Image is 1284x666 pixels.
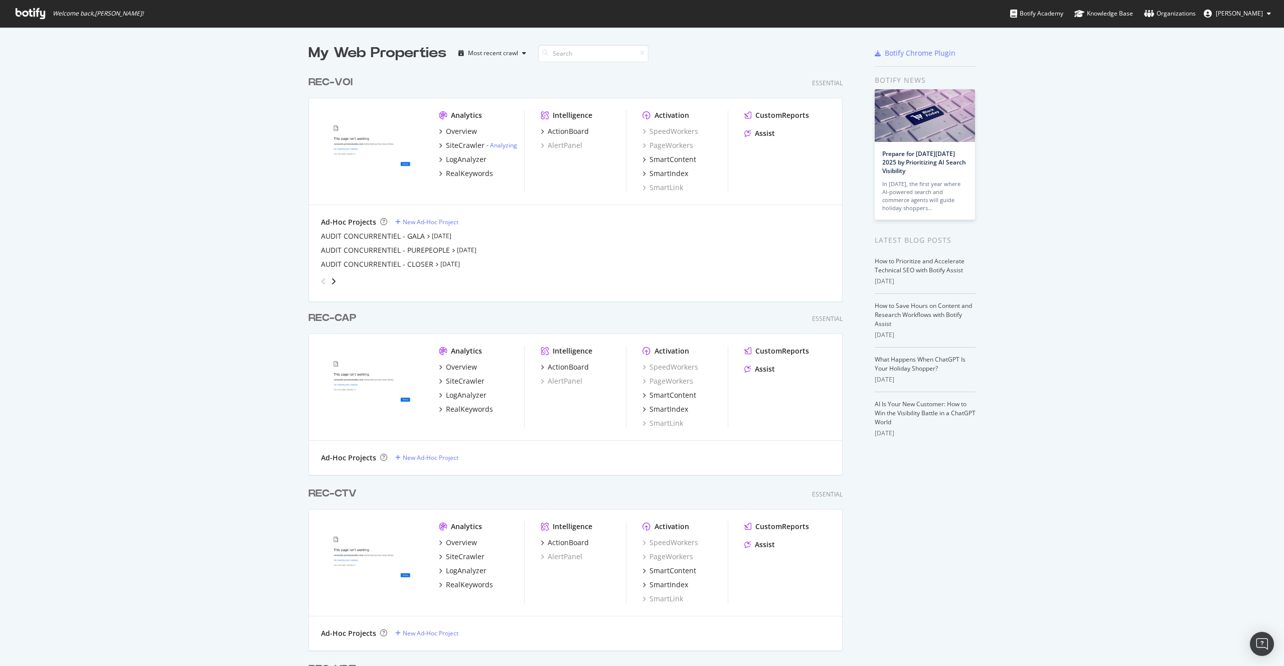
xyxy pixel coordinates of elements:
div: In [DATE], the first year where AI-powered search and commerce agents will guide holiday shoppers… [882,180,968,212]
div: Essential [812,314,843,323]
a: AlertPanel [541,552,582,562]
div: Botify Chrome Plugin [885,48,955,58]
a: REC-VOI [308,75,357,90]
div: SiteCrawler [446,552,485,562]
div: RealKeywords [446,580,493,590]
div: Analytics [451,110,482,120]
div: Analytics [451,522,482,532]
div: My Web Properties [308,43,446,63]
a: PageWorkers [643,376,693,386]
div: SmartLink [643,418,683,428]
div: SpeedWorkers [643,362,698,372]
div: Activation [655,522,689,532]
div: [DATE] [875,330,976,340]
a: New Ad-Hoc Project [395,218,458,226]
a: SpeedWorkers [643,126,698,136]
div: Most recent crawl [468,50,518,56]
div: Overview [446,538,477,548]
a: Overview [439,126,477,136]
a: ActionBoard [541,538,589,548]
div: angle-left [317,273,330,289]
div: SmartLink [643,183,683,193]
a: SmartIndex [643,580,688,590]
a: PageWorkers [643,140,693,150]
div: Organizations [1144,9,1196,19]
a: AUDIT CONCURRENTIEL - GALA [321,231,425,241]
a: RealKeywords [439,580,493,590]
a: SiteCrawler [439,376,485,386]
a: Botify Chrome Plugin [875,48,955,58]
a: AlertPanel [541,376,582,386]
a: Overview [439,538,477,548]
a: Assist [744,128,775,138]
a: SmartContent [643,390,696,400]
div: SpeedWorkers [643,538,698,548]
div: SmartContent [650,566,696,576]
button: [PERSON_NAME] [1196,6,1279,22]
a: LogAnalyzer [439,566,487,576]
div: CustomReports [755,346,809,356]
a: RealKeywords [439,169,493,179]
div: SmartContent [650,154,696,164]
div: Ad-Hoc Projects [321,628,376,638]
img: voici.fr [321,110,423,192]
img: capital.fr [321,346,423,427]
div: - [487,141,517,149]
img: Prepare for Black Friday 2025 by Prioritizing AI Search Visibility [875,89,975,142]
div: Knowledge Base [1074,9,1133,19]
div: Essential [812,490,843,498]
div: RealKeywords [446,404,493,414]
a: [DATE] [457,246,476,254]
a: PageWorkers [643,552,693,562]
div: SiteCrawler [446,376,485,386]
a: New Ad-Hoc Project [395,629,458,637]
div: SiteCrawler [446,140,485,150]
a: ActionBoard [541,362,589,372]
a: AUDIT CONCURRENTIEL - CLOSER [321,259,433,269]
a: RealKeywords [439,404,493,414]
div: Open Intercom Messenger [1250,632,1274,656]
span: Mael Montarou [1216,9,1263,18]
div: SmartIndex [650,169,688,179]
div: SmartIndex [650,580,688,590]
div: Intelligence [553,110,592,120]
div: REC-VOI [308,75,353,90]
div: Ad-Hoc Projects [321,453,376,463]
a: Analyzing [490,141,517,149]
a: AlertPanel [541,140,582,150]
div: LogAnalyzer [446,154,487,164]
a: SiteCrawler [439,552,485,562]
a: SmartLink [643,594,683,604]
div: angle-right [330,276,337,286]
div: Activation [655,110,689,120]
div: RealKeywords [446,169,493,179]
a: CustomReports [744,522,809,532]
div: New Ad-Hoc Project [403,629,458,637]
div: Latest Blog Posts [875,235,976,246]
div: Assist [755,364,775,374]
a: SmartContent [643,566,696,576]
a: [DATE] [440,260,460,268]
div: AUDIT CONCURRENTIEL - PUREPEOPLE [321,245,450,255]
a: CustomReports [744,110,809,120]
a: SmartContent [643,154,696,164]
a: LogAnalyzer [439,390,487,400]
a: Prepare for [DATE][DATE] 2025 by Prioritizing AI Search Visibility [882,149,966,175]
div: LogAnalyzer [446,566,487,576]
div: SmartIndex [650,404,688,414]
div: Overview [446,362,477,372]
a: REC-CAP [308,311,360,325]
div: Intelligence [553,346,592,356]
div: CustomReports [755,110,809,120]
div: New Ad-Hoc Project [403,453,458,462]
div: REC-CTV [308,486,357,501]
a: LogAnalyzer [439,154,487,164]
